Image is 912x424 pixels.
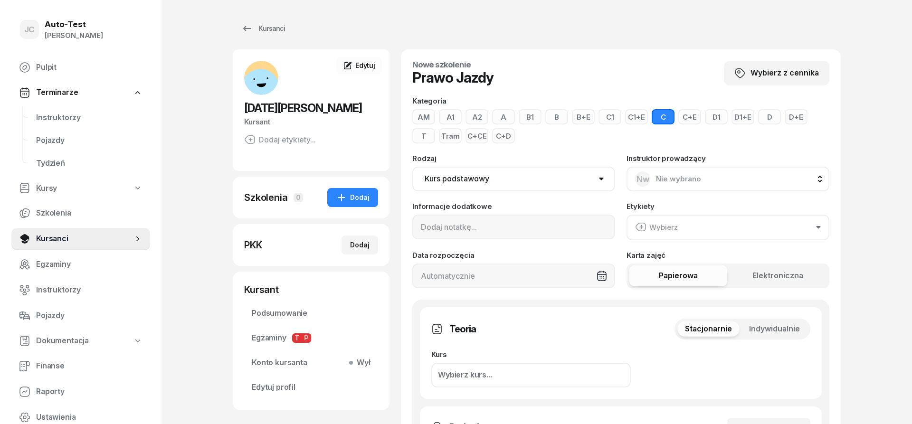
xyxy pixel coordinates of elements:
span: Konto kursanta [252,357,370,369]
div: Szkolenia [244,191,288,204]
button: D1 [705,109,728,124]
div: Kursanci [241,23,285,34]
span: Wył [353,357,370,369]
a: Egzaminy [11,253,150,276]
a: Kursy [11,178,150,199]
a: Pulpit [11,56,150,79]
div: Dodaj [350,239,370,251]
a: Raporty [11,380,150,403]
span: Nie wybrano [656,174,701,183]
span: Instruktorzy [36,284,142,296]
button: C [652,109,674,124]
span: 0 [294,193,303,202]
button: Dodaj [342,236,378,254]
a: Tydzień [28,152,150,175]
span: Wybierz z cennika [750,67,819,79]
span: [DATE][PERSON_NAME] [244,101,362,115]
button: Indywidualnie [741,321,807,337]
button: Wybierz z cennika [724,61,829,85]
span: Nw [636,175,649,183]
span: Raporty [36,386,142,398]
button: AM [412,109,435,124]
button: A [492,109,515,124]
span: Pojazdy [36,134,142,147]
div: Kursant [244,116,378,128]
a: Edytuj profil [244,376,378,399]
span: Instruktorzy [36,112,142,124]
button: NwNie wybrano [627,167,829,191]
a: Instruktorzy [28,106,150,129]
span: Elektroniczna [752,270,803,282]
a: EgzaminyTP [244,327,378,349]
div: Kursant [244,283,378,296]
h1: Prawo Jazdy [412,69,494,86]
span: Pojazdy [36,310,142,322]
button: Stacjonarnie [677,321,740,337]
button: C+E [678,109,701,124]
a: Pojazdy [11,304,150,327]
button: Papierowa [629,265,727,286]
span: P [302,333,311,343]
span: Kursy [36,182,57,195]
div: Auto-Test [45,20,103,28]
span: Egzaminy [252,332,370,344]
span: Szkolenia [36,207,142,219]
h3: Teoria [449,321,476,337]
button: B [545,109,568,124]
span: Edytuj profil [252,381,370,394]
a: Edytuj [336,57,382,74]
span: Ustawienia [36,411,142,424]
span: JC [24,26,35,34]
a: Finanse [11,355,150,377]
a: Kursanci [233,19,294,38]
button: A2 [465,109,488,124]
div: Dodaj [336,192,370,203]
span: Pulpit [36,61,142,74]
a: Szkolenia [11,202,150,225]
span: Podsumowanie [252,307,370,320]
span: T [292,333,302,343]
button: B+E [572,109,595,124]
a: Podsumowanie [244,302,378,325]
a: Dokumentacja [11,330,150,352]
button: D1+E [731,109,754,124]
button: D [758,109,781,124]
a: Pojazdy [28,129,150,152]
input: Dodaj notatkę... [412,215,615,239]
span: Papierowa [659,270,698,282]
button: Wybierz [627,215,829,240]
div: Wybierz kurs... [438,369,492,381]
span: Egzaminy [36,258,142,271]
a: Konto kursantaWył [244,351,378,374]
button: Elektroniczna [729,265,827,286]
div: Wybierz [635,221,678,234]
span: Dokumentacja [36,335,89,347]
button: C+D [492,128,515,143]
span: Kursanci [36,233,133,245]
button: C1+E [625,109,648,124]
button: B1 [519,109,541,124]
button: Dodaj [327,188,378,207]
span: Edytuj [355,61,375,69]
button: Tram [439,128,462,143]
button: C+CE [465,128,488,143]
button: Dodaj etykiety... [244,134,316,145]
span: Indywidualnie [749,323,800,335]
a: Instruktorzy [11,279,150,302]
span: Stacjonarnie [685,323,732,335]
button: D+E [785,109,807,124]
div: [PERSON_NAME] [45,29,103,42]
a: Kursanci [11,227,150,250]
span: Tydzień [36,157,142,170]
button: A1 [439,109,462,124]
div: PKK [244,238,262,252]
span: Terminarze [36,86,78,99]
span: Finanse [36,360,142,372]
button: T [412,128,435,143]
a: Terminarze [11,82,150,104]
h4: Nowe szkolenie [412,61,494,69]
button: C1 [598,109,621,124]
